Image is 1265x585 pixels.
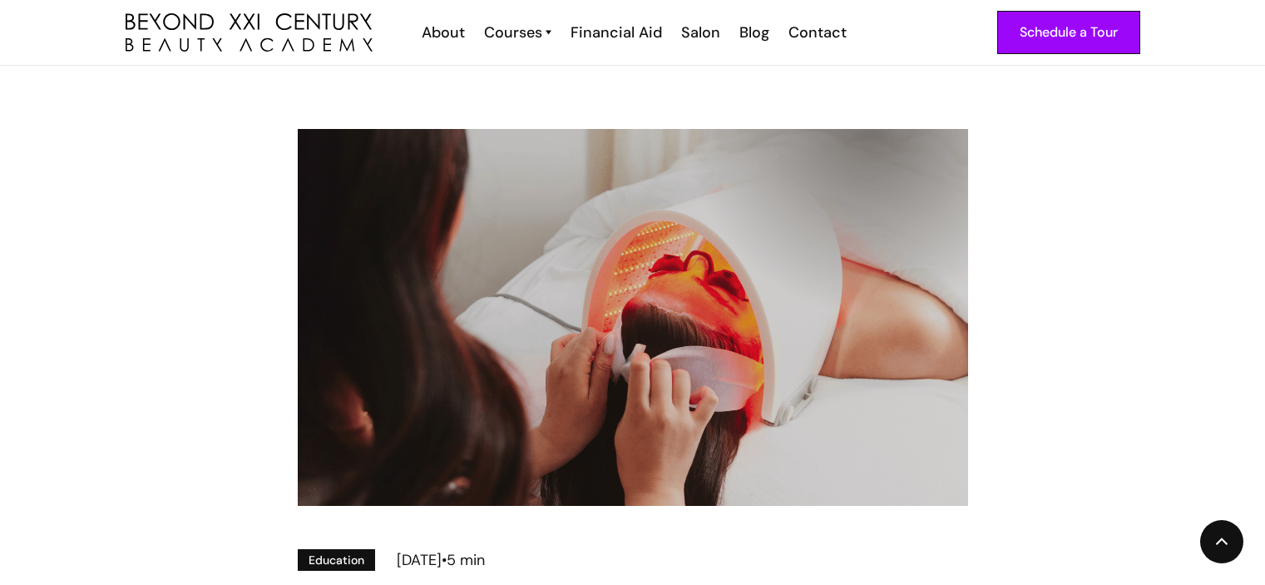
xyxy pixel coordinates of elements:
div: Education [309,551,364,569]
div: About [422,22,465,43]
a: Education [298,549,375,571]
div: Blog [739,22,769,43]
a: Courses [484,22,551,43]
a: Schedule a Tour [997,11,1140,54]
a: Contact [778,22,855,43]
a: About [411,22,473,43]
div: Financial Aid [571,22,662,43]
div: Salon [681,22,720,43]
div: [DATE] [397,549,442,571]
div: 5 min [447,549,485,571]
a: Financial Aid [560,22,670,43]
div: • [442,549,447,571]
div: Courses [484,22,542,43]
div: Contact [788,22,847,43]
img: beyond 21st century beauty academy logo [126,13,373,52]
a: Blog [729,22,778,43]
a: Salon [670,22,729,43]
img: esthetician red light therapy [298,129,968,506]
div: Schedule a Tour [1020,22,1118,43]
